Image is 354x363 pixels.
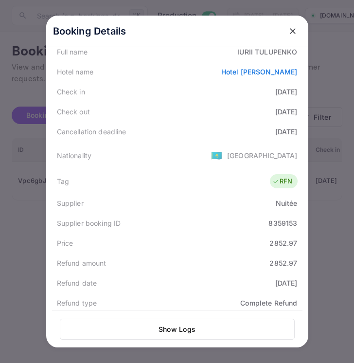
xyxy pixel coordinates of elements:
[272,177,292,186] div: RFN
[221,68,298,76] a: Hotel [PERSON_NAME]
[57,218,121,228] div: Supplier booking ID
[57,238,73,248] div: Price
[57,150,92,161] div: Nationality
[275,107,298,117] div: [DATE]
[57,107,90,117] div: Check out
[57,298,97,308] div: Refund type
[57,87,85,97] div: Check in
[237,47,297,57] div: IURII TULUPENKO
[269,238,297,248] div: 2852.97
[57,67,94,77] div: Hotel name
[57,258,106,268] div: Refund amount
[57,47,88,57] div: Full name
[269,258,297,268] div: 2852.97
[268,218,297,228] div: 8359153
[211,146,222,164] span: United States
[57,127,126,137] div: Cancellation deadline
[275,278,298,288] div: [DATE]
[227,150,298,161] div: [GEOGRAPHIC_DATA]
[240,298,297,308] div: Complete Refund
[275,127,298,137] div: [DATE]
[275,87,298,97] div: [DATE]
[284,22,301,40] button: close
[276,198,298,208] div: Nuitée
[57,198,84,208] div: Supplier
[57,176,69,186] div: Tag
[57,278,97,288] div: Refund date
[60,319,295,340] button: Show Logs
[53,24,126,38] p: Booking Details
